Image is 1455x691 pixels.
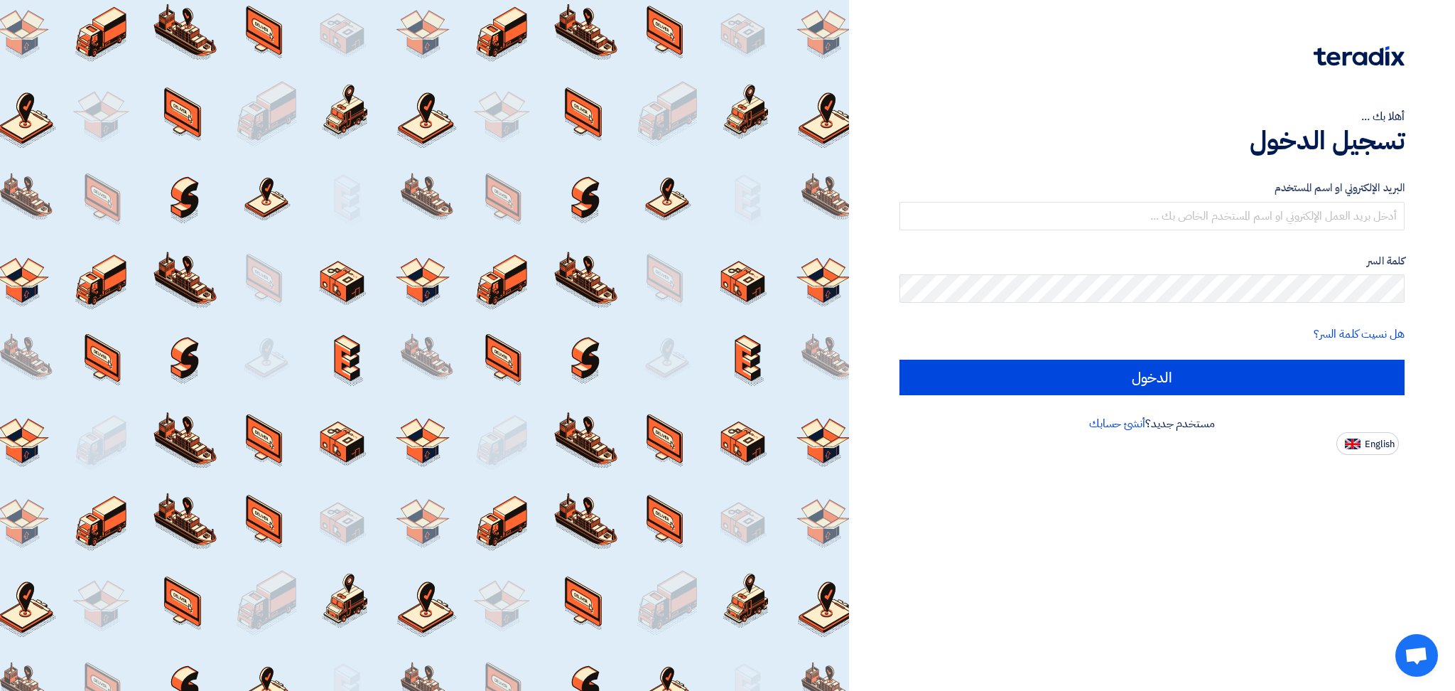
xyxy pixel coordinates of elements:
[899,253,1405,269] label: كلمة السر
[899,202,1405,230] input: أدخل بريد العمل الإلكتروني او اسم المستخدم الخاص بك ...
[1345,439,1361,449] img: en-US.png
[1336,432,1399,455] button: English
[899,180,1405,196] label: البريد الإلكتروني او اسم المستخدم
[1365,439,1395,449] span: English
[899,125,1405,156] h1: تسجيل الدخول
[1089,415,1145,432] a: أنشئ حسابك
[899,360,1405,395] input: الدخول
[899,415,1405,432] div: مستخدم جديد؟
[1395,634,1438,677] a: Ouvrir le chat
[1314,46,1405,66] img: Teradix logo
[899,108,1405,125] div: أهلا بك ...
[1314,326,1405,343] a: هل نسيت كلمة السر؟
